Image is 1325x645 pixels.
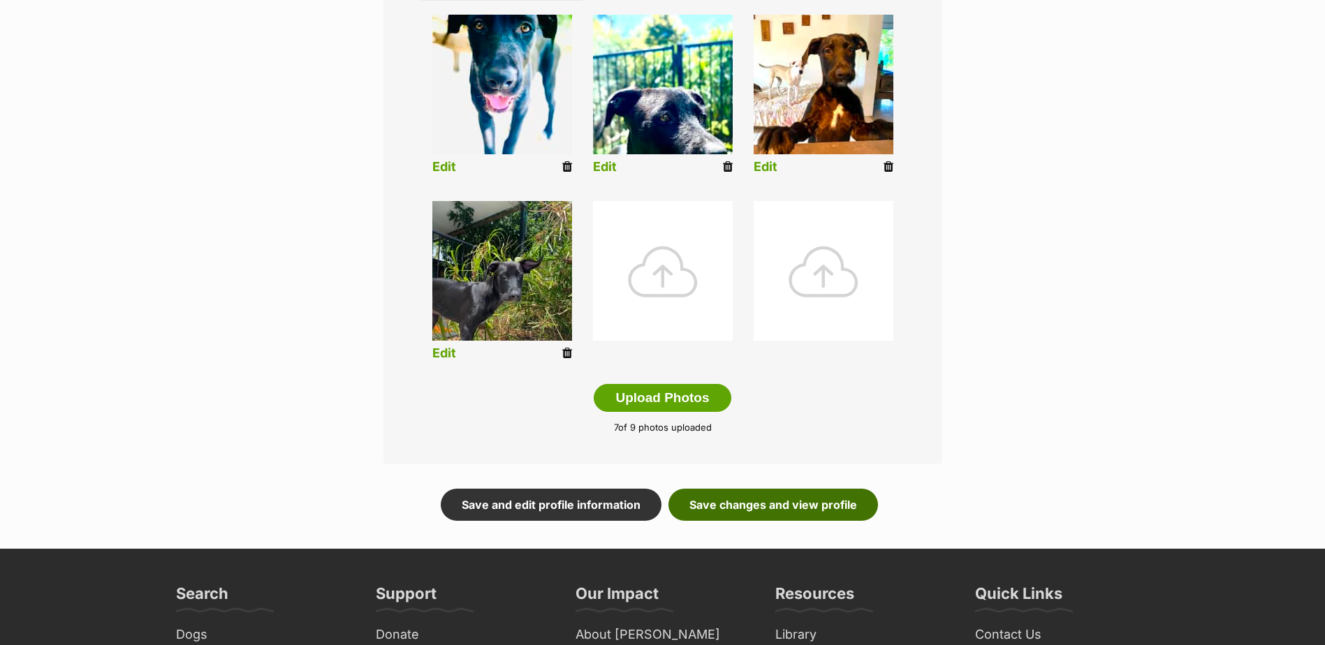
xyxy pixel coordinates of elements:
a: Edit [754,160,777,175]
img: listing photo [754,15,893,154]
h3: Quick Links [975,584,1062,611]
span: 7 [614,422,618,433]
a: Save changes and view profile [668,489,878,521]
p: of 9 photos uploaded [404,421,921,435]
a: Edit [432,346,456,361]
a: Edit [593,160,617,175]
h3: Our Impact [576,584,659,611]
a: Save and edit profile information [441,489,661,521]
img: listing photo [432,15,572,154]
img: listing photo [432,201,572,341]
h3: Support [376,584,437,611]
img: listing photo [593,15,733,154]
a: Edit [432,160,456,175]
button: Upload Photos [594,384,731,412]
h3: Search [176,584,228,611]
h3: Resources [775,584,854,611]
